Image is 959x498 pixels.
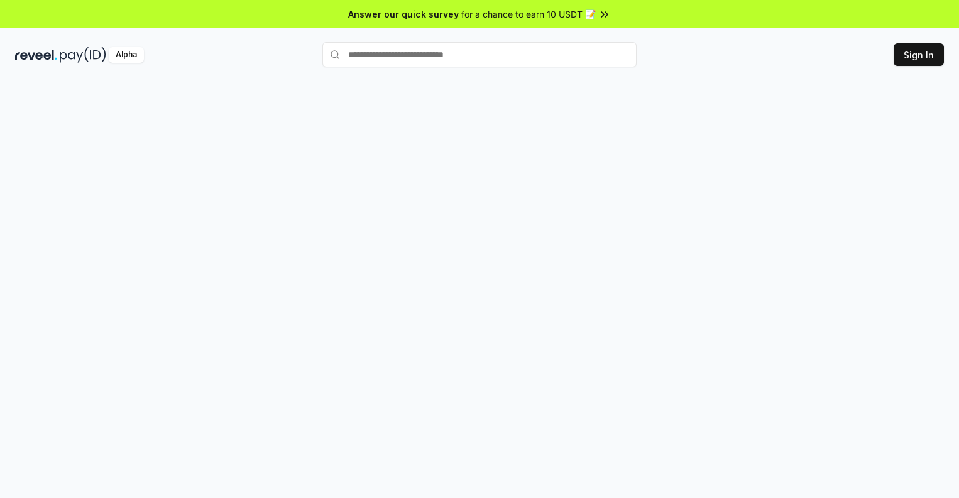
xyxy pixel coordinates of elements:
[60,47,106,63] img: pay_id
[348,8,459,21] span: Answer our quick survey
[461,8,596,21] span: for a chance to earn 10 USDT 📝
[109,47,144,63] div: Alpha
[15,47,57,63] img: reveel_dark
[894,43,944,66] button: Sign In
